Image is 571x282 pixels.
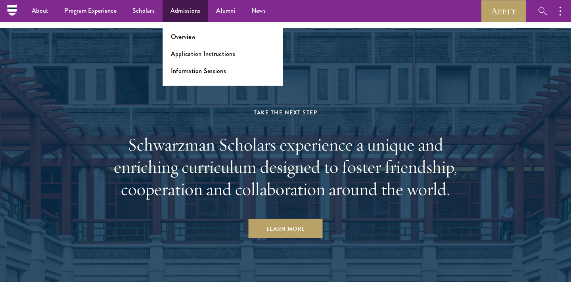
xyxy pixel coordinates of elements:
[171,32,195,41] a: Overview
[101,133,470,200] h2: Schwarzman Scholars experience a unique and enriching curriculum designed to foster friendship, c...
[171,66,226,75] a: Information Sessions
[101,108,470,118] div: Take the Next Step
[249,219,323,238] a: Learn More
[171,49,235,58] a: Application Instructions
